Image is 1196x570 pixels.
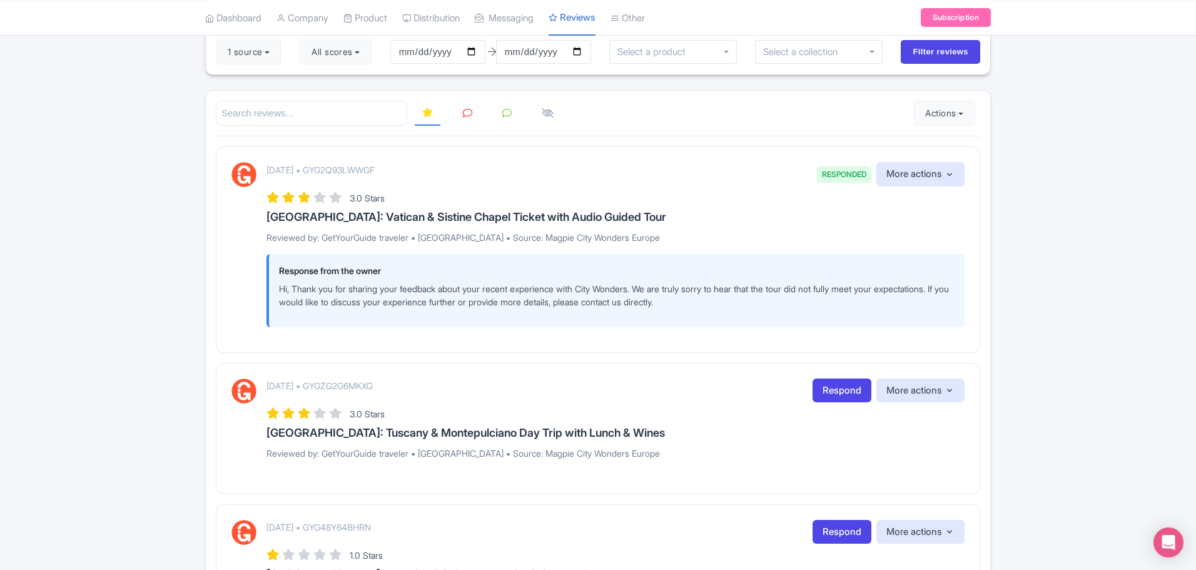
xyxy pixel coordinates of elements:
[901,40,980,64] input: Filter reviews
[876,162,965,186] button: More actions
[266,427,965,439] h3: [GEOGRAPHIC_DATA]: Tuscany & Montepulciano Day Trip with Lunch & Wines
[350,193,385,203] span: 3.0 Stars
[231,379,256,404] img: GetYourGuide Logo
[611,1,645,35] a: Other
[913,101,975,126] button: Actions
[266,521,371,534] p: [DATE] • GYG48Y64BHRN
[300,39,372,64] button: All scores
[205,1,261,35] a: Dashboard
[279,264,955,277] p: Response from the owner
[1153,527,1183,557] div: Open Intercom Messenger
[402,1,460,35] a: Distribution
[279,282,955,308] p: Hi, Thank you for sharing your feedback about your recent experience with City Wonders. We are tr...
[266,231,965,244] p: Reviewed by: GetYourGuide traveler • [GEOGRAPHIC_DATA] • Source: Magpie City Wonders Europe
[876,379,965,403] button: More actions
[266,379,373,392] p: [DATE] • GYGZG2G6MKXG
[266,447,965,460] p: Reviewed by: GetYourGuide traveler • [GEOGRAPHIC_DATA] • Source: Magpie City Wonders Europe
[876,520,965,544] button: More actions
[350,409,385,419] span: 3.0 Stars
[817,166,871,183] span: RESPONDED
[276,1,328,35] a: Company
[617,46,692,58] input: Select a product
[231,162,256,187] img: GetYourGuide Logo
[350,550,383,561] span: 1.0 Stars
[343,1,387,35] a: Product
[216,39,281,64] button: 1 source
[763,46,846,58] input: Select a collection
[475,1,534,35] a: Messaging
[921,8,991,27] a: Subscription
[216,101,407,126] input: Search reviews...
[231,520,256,545] img: GetYourGuide Logo
[266,211,965,223] h3: [GEOGRAPHIC_DATA]: Vatican & Sistine Chapel Ticket with Audio Guided Tour
[813,379,871,403] a: Respond
[266,163,375,176] p: [DATE] • GYG2Q93LWWGF
[813,520,871,544] a: Respond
